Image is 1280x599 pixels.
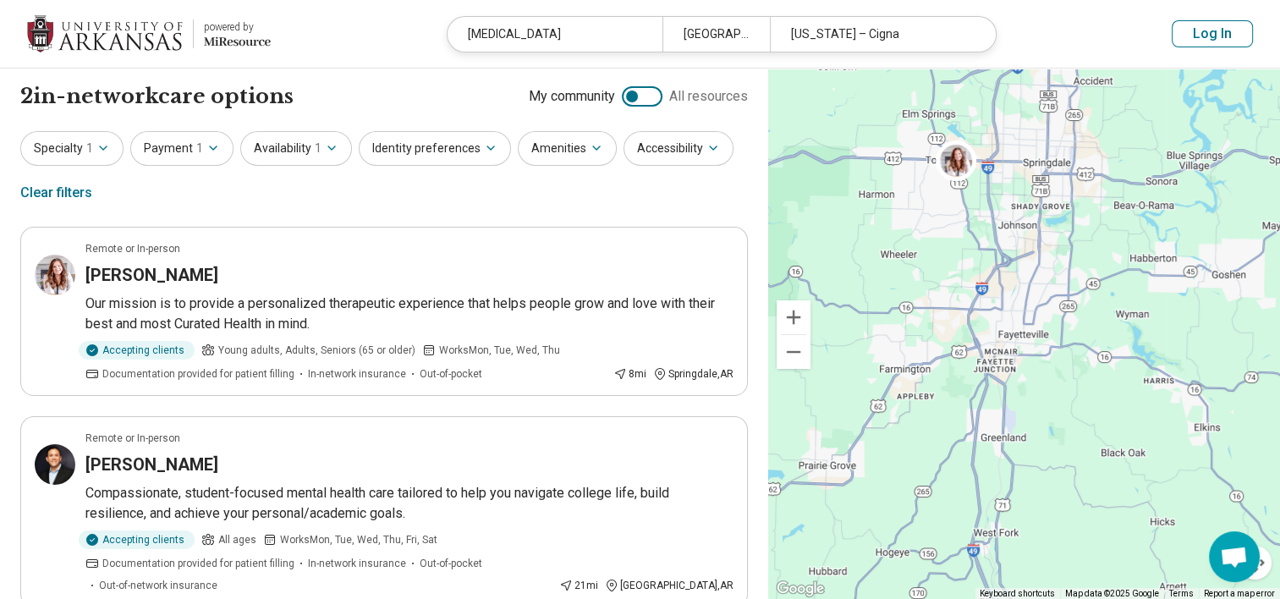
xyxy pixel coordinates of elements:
span: Documentation provided for patient filling [102,366,294,382]
button: Zoom in [777,300,810,334]
a: Terms (opens in new tab) [1169,589,1194,598]
a: Report a map error [1204,589,1275,598]
span: Works Mon, Tue, Wed, Thu [439,343,560,358]
h3: [PERSON_NAME] [85,263,218,287]
div: powered by [204,19,271,35]
div: Accepting clients [79,530,195,549]
div: 21 mi [559,578,598,593]
span: Out-of-pocket [420,366,482,382]
span: All ages [218,532,256,547]
div: Springdale , AR [653,366,733,382]
button: Zoom out [777,335,810,369]
span: 1 [86,140,93,157]
span: All resources [669,86,748,107]
div: Open chat [1209,531,1260,582]
div: Clear filters [20,173,92,213]
h3: [PERSON_NAME] [85,453,218,476]
img: University of Arkansas [27,14,183,54]
div: 8 mi [613,366,646,382]
button: Availability1 [240,131,352,166]
a: University of Arkansaspowered by [27,14,271,54]
div: [GEOGRAPHIC_DATA] , AR [605,578,733,593]
span: In-network insurance [308,366,406,382]
p: Compassionate, student-focused mental health care tailored to help you navigate college life, bui... [85,483,733,524]
div: Accepting clients [79,341,195,360]
p: Our mission is to provide a personalized therapeutic experience that helps people grow and love w... [85,294,733,334]
span: In-network insurance [308,556,406,571]
span: My community [529,86,615,107]
button: Accessibility [624,131,733,166]
span: Map data ©2025 Google [1065,589,1159,598]
span: 1 [315,140,321,157]
div: [US_STATE] – Cigna [770,17,985,52]
p: Remote or In-person [85,431,180,446]
span: Out-of-network insurance [99,578,217,593]
div: [MEDICAL_DATA] [448,17,662,52]
span: 1 [196,140,203,157]
h1: 2 in-network care options [20,82,294,111]
span: Young adults, Adults, Seniors (65 or older) [218,343,415,358]
span: Works Mon, Tue, Wed, Thu, Fri, Sat [280,532,437,547]
button: Amenities [518,131,617,166]
span: Out-of-pocket [420,556,482,571]
div: [GEOGRAPHIC_DATA], [GEOGRAPHIC_DATA] [662,17,770,52]
button: Payment1 [130,131,233,166]
button: Log In [1172,20,1253,47]
button: Specialty1 [20,131,124,166]
button: Identity preferences [359,131,511,166]
p: Remote or In-person [85,241,180,256]
span: Documentation provided for patient filling [102,556,294,571]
